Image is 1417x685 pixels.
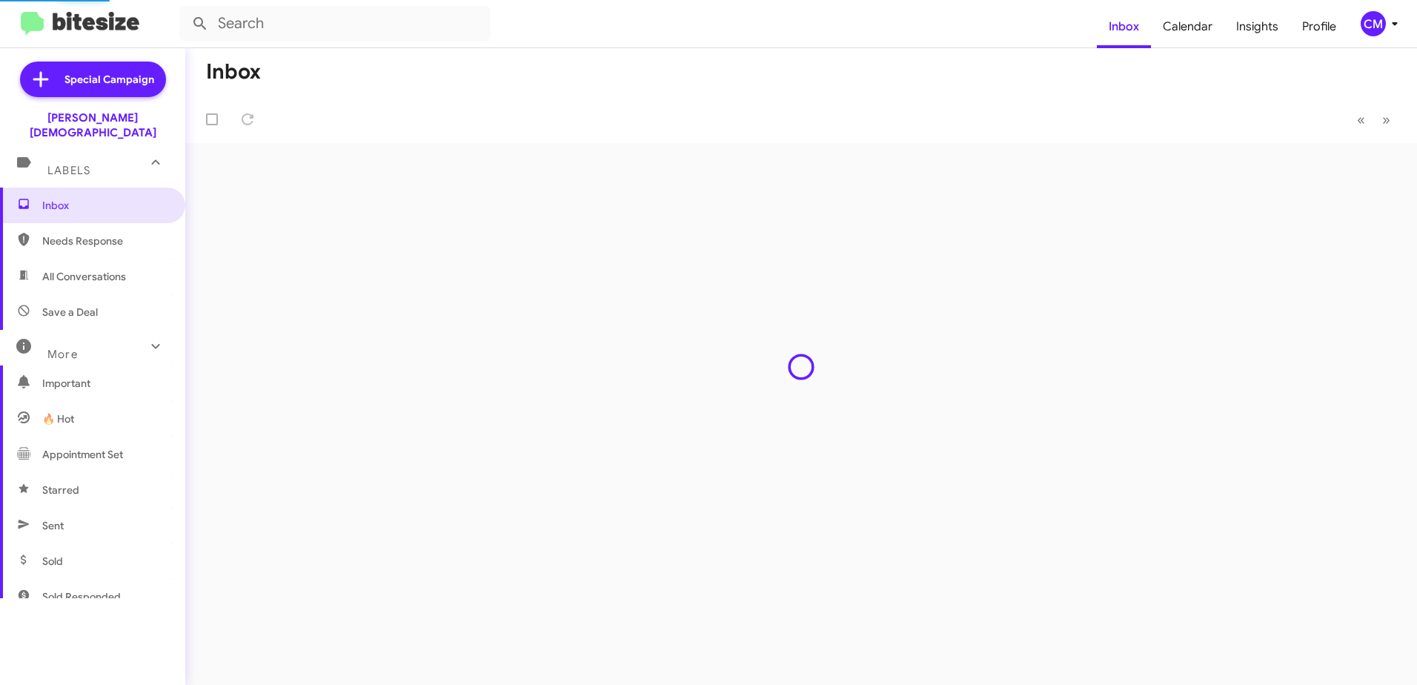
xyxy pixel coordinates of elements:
span: 🔥 Hot [42,411,74,426]
span: Needs Response [42,234,168,248]
a: Special Campaign [20,62,166,97]
input: Search [179,6,491,42]
span: Save a Deal [42,305,98,320]
div: CM [1361,11,1386,36]
span: Inbox [42,198,168,213]
a: Inbox [1097,5,1151,48]
span: Sent [42,518,64,533]
span: Sold Responded [42,589,121,604]
a: Calendar [1151,5,1224,48]
span: Appointment Set [42,447,123,462]
button: Next [1373,105,1399,135]
button: Previous [1348,105,1374,135]
span: Starred [42,483,79,497]
h1: Inbox [206,60,261,84]
span: All Conversations [42,269,126,284]
span: Special Campaign [64,72,154,87]
a: Insights [1224,5,1290,48]
span: Important [42,376,168,391]
span: Sold [42,554,63,569]
span: Labels [47,164,90,177]
span: « [1357,110,1365,129]
nav: Page navigation example [1349,105,1399,135]
span: » [1382,110,1390,129]
button: CM [1348,11,1401,36]
a: Profile [1290,5,1348,48]
span: More [47,348,78,361]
